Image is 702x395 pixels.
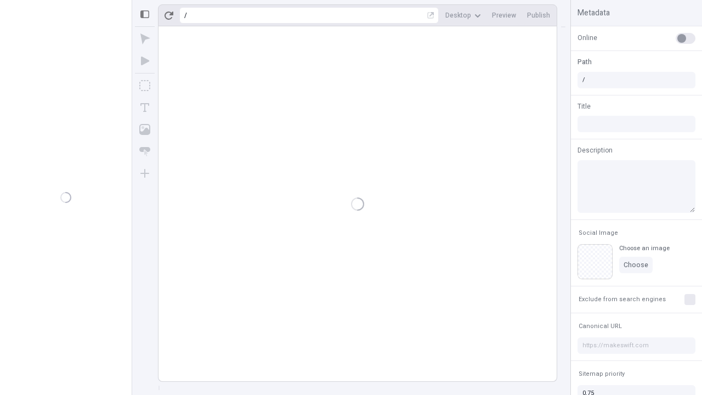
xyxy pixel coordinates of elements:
input: https://makeswift.com [578,337,695,354]
span: Choose [624,261,648,269]
span: Preview [492,11,516,20]
button: Canonical URL [576,320,624,333]
button: Sitemap priority [576,368,627,381]
span: Publish [527,11,550,20]
span: Desktop [445,11,471,20]
span: Description [578,145,613,155]
button: Preview [488,7,520,24]
button: Desktop [441,7,485,24]
button: Image [135,120,155,139]
button: Choose [619,257,653,273]
button: Social Image [576,227,620,240]
button: Exclude from search engines [576,293,668,306]
span: Sitemap priority [579,370,625,378]
span: Path [578,57,592,67]
button: Button [135,142,155,161]
button: Text [135,98,155,117]
span: Title [578,101,591,111]
span: Online [578,33,597,43]
span: Canonical URL [579,322,622,330]
button: Box [135,76,155,95]
button: Publish [523,7,554,24]
div: Choose an image [619,244,670,252]
span: Exclude from search engines [579,295,666,303]
div: / [184,11,187,20]
span: Social Image [579,229,618,237]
